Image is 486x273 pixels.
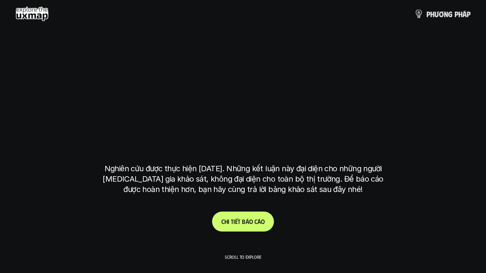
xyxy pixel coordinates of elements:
span: h [430,10,435,18]
span: p [467,10,471,18]
span: i [228,218,229,225]
p: Nghiên cứu được thực hiện [DATE]. Những kết luận này đại diện cho những người [MEDICAL_DATA] gia ... [99,164,387,195]
span: p [454,10,458,18]
span: ư [435,10,439,18]
span: n [444,10,448,18]
span: h [458,10,463,18]
span: h [224,218,228,225]
span: b [242,218,245,225]
h6: Kết quả nghiên cứu [217,44,275,53]
span: i [234,218,235,225]
span: t [238,218,241,225]
span: á [257,218,261,225]
span: t [231,218,234,225]
span: p [426,10,430,18]
span: á [245,218,249,225]
p: Scroll to explore [225,254,261,260]
span: c [254,218,257,225]
span: C [221,218,224,225]
span: o [261,218,265,225]
h1: tại [GEOGRAPHIC_DATA] [106,124,380,156]
span: g [448,10,453,18]
span: ế [235,218,238,225]
span: á [463,10,467,18]
span: o [249,218,253,225]
h1: phạm vi công việc của [103,63,383,95]
a: phươngpháp [414,6,471,22]
span: ơ [439,10,444,18]
a: Chitiếtbáocáo [212,212,274,232]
